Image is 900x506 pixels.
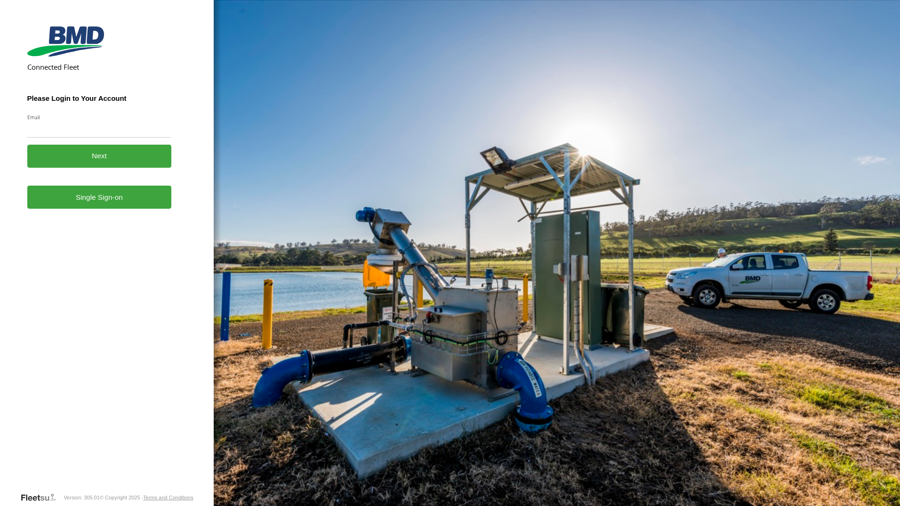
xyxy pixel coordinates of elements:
img: BMD [27,26,104,57]
a: Single Sign-on [27,186,172,209]
label: Email [27,114,172,121]
button: Next [27,145,172,168]
h2: Connected Fleet [27,62,172,72]
div: © Copyright 2025 - [100,495,193,500]
div: Version: 305.01 [64,495,99,500]
a: Visit our Website [20,493,64,502]
a: Terms and Conditions [143,495,193,500]
h3: Please Login to Your Account [27,94,172,102]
